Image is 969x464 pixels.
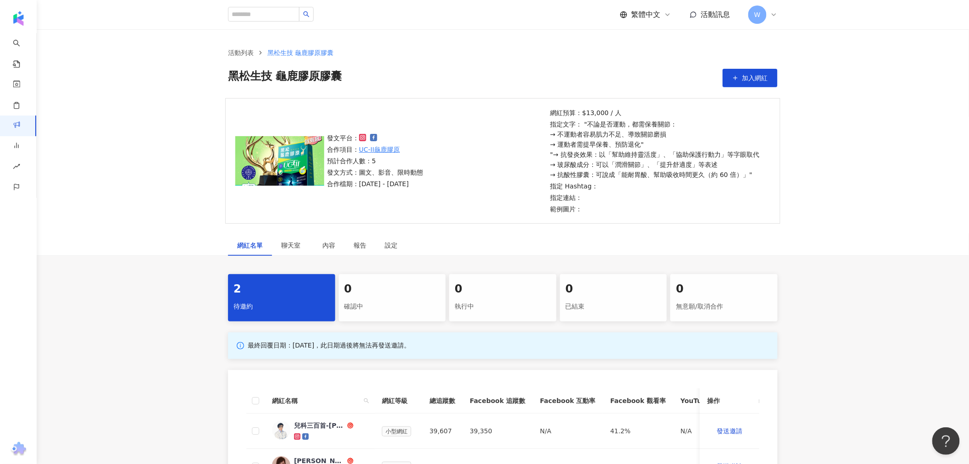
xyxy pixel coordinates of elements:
th: 總追蹤數 [422,388,463,414]
div: 待邀約 [234,299,330,315]
th: Facebook 觀看率 [603,388,673,414]
span: 黑松生技 龜鹿膠原膠囊 [267,49,333,56]
span: 小型網紅 [382,426,411,436]
span: search [364,398,369,403]
div: 已結束 [566,299,662,315]
p: 合作檔期：[DATE] - [DATE] [327,179,423,189]
span: 黑松生技 龜鹿膠原膠囊 [228,69,342,87]
img: chrome extension [10,442,27,457]
td: N/A [533,414,603,449]
th: 網紅等級 [375,388,422,414]
div: 0 [566,282,662,297]
button: 加入網紅 [723,69,778,87]
div: 內容 [322,240,335,250]
span: rise [13,157,20,178]
span: search [303,11,310,17]
span: 網紅名稱 [272,396,360,406]
img: UC-II龜鹿膠原 [235,136,324,186]
p: 指定連結： [550,193,760,203]
div: 兒科三百首-[PERSON_NAME]中醫師 [294,421,345,430]
span: 繁體中文 [631,10,660,20]
span: search [362,394,371,408]
div: 確認中 [344,299,441,315]
td: 39,350 [463,414,533,449]
p: 指定 Hashtag： [550,181,760,191]
iframe: Help Scout Beacon - Open [932,427,960,455]
div: 無意願/取消合作 [676,299,772,315]
td: 41.2% [603,414,673,449]
p: 預計合作人數：5 [327,156,423,166]
div: 報告 [354,240,366,250]
div: 2 [234,282,330,297]
div: 網紅名單 [237,240,263,250]
span: info-circle [235,341,245,351]
p: 發文方式：圖文、影音、限時動態 [327,167,423,177]
th: YouTube 追蹤數 [673,388,740,414]
span: W [754,10,761,20]
p: 發文平台： [327,133,423,143]
div: 0 [676,282,772,297]
p: 網紅預算：$13,000 / 人 [550,108,760,118]
img: logo icon [11,11,26,26]
p: 最終回覆日期：[DATE]，此日期過後將無法再發送邀請。 [248,341,410,350]
p: 指定文字： "不論是否運動，都需保養關節： → 不運動者容易肌力不足、導致關節磨損 → 運動者需提早保養、預防退化" "→ 抗發炎效果：以「幫助維持靈活度」、「協助保護行動力」等字眼取代 → 玻... [550,119,760,180]
a: search [13,33,31,69]
div: 執行中 [455,299,551,315]
p: 合作項目： [327,144,423,155]
span: 發送邀請 [717,427,742,435]
a: UC-II龜鹿膠原 [359,144,400,155]
div: 設定 [385,240,397,250]
img: KOL Avatar [272,421,290,439]
th: Facebook 互動率 [533,388,603,414]
th: Facebook 追蹤數 [463,388,533,414]
div: 0 [455,282,551,297]
span: 聊天室 [281,242,304,249]
span: 加入網紅 [742,74,768,82]
td: N/A [673,414,740,449]
div: 0 [344,282,441,297]
td: 39,607 [422,414,463,449]
span: 活動訊息 [701,10,730,19]
button: 發送邀請 [707,422,752,440]
a: 活動列表 [226,48,256,58]
th: 操作 [700,388,759,414]
p: 範例圖片： [550,204,760,214]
